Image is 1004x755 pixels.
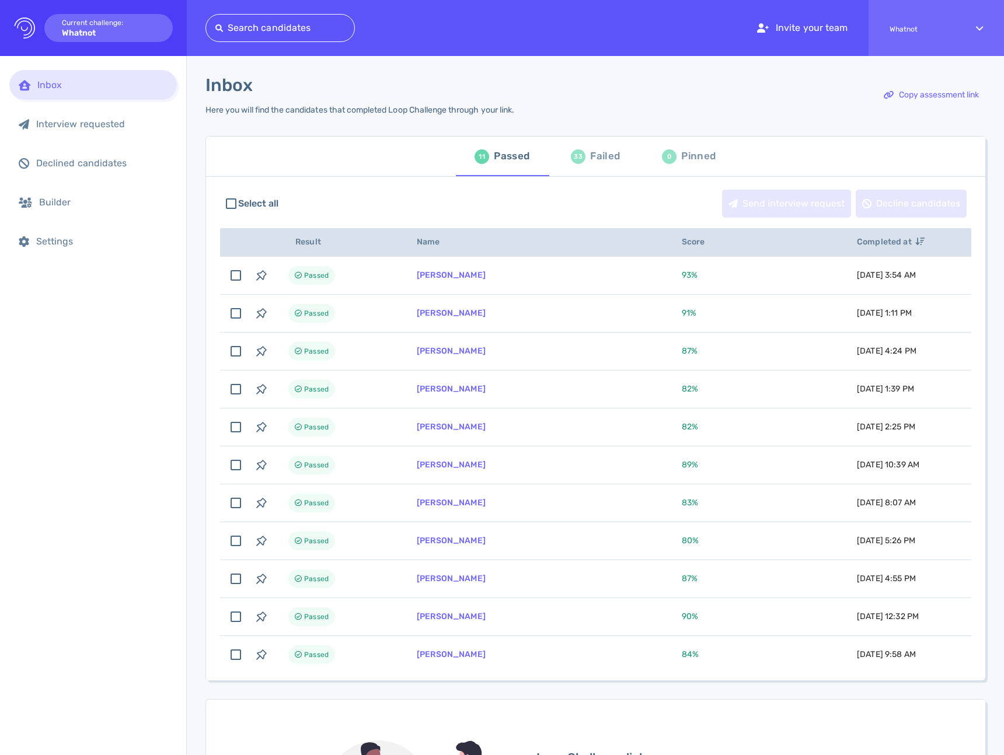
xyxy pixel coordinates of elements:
div: Copy assessment link [878,82,985,109]
div: Interview requested [36,118,168,130]
span: Passed [304,344,329,358]
span: 89 % [682,460,698,470]
span: Passed [304,268,329,282]
span: 82 % [682,384,698,394]
h1: Inbox [205,75,253,96]
a: [PERSON_NAME] [417,649,486,659]
a: [PERSON_NAME] [417,270,486,280]
a: [PERSON_NAME] [417,498,486,508]
div: Here you will find the candidates that completed Loop Challenge through your link. [205,105,514,115]
a: [PERSON_NAME] [417,384,486,394]
span: Passed [304,648,329,662]
div: Pinned [681,148,716,165]
span: [DATE] 1:39 PM [857,384,914,394]
button: Send interview request [722,190,851,218]
span: [DATE] 3:54 AM [857,270,916,280]
span: Passed [304,382,329,396]
span: Select all [238,197,279,211]
span: 84 % [682,649,699,659]
span: 93 % [682,270,698,280]
span: 90 % [682,611,698,621]
span: 80 % [682,536,699,546]
div: Passed [494,148,529,165]
div: Builder [39,197,168,208]
div: Failed [590,148,620,165]
a: [PERSON_NAME] [417,308,486,318]
button: Decline candidates [856,190,967,218]
span: 91 % [682,308,696,318]
button: Copy assessment link [877,81,985,109]
span: [DATE] 5:26 PM [857,536,915,546]
div: 33 [571,149,585,164]
div: Settings [36,236,168,247]
span: Completed at [857,237,925,247]
span: Passed [304,458,329,472]
span: Name [417,237,453,247]
span: [DATE] 8:07 AM [857,498,916,508]
span: Passed [304,534,329,548]
a: [PERSON_NAME] [417,611,486,621]
div: Declined candidates [36,158,168,169]
span: Passed [304,572,329,586]
span: 87 % [682,574,698,583]
a: [PERSON_NAME] [417,346,486,356]
div: Decline candidates [856,190,966,217]
span: Passed [304,610,329,624]
span: Passed [304,306,329,320]
div: 11 [475,149,489,164]
th: Result [274,228,403,257]
a: [PERSON_NAME] [417,574,486,583]
a: [PERSON_NAME] [417,422,486,432]
span: Whatnot [890,25,955,33]
span: Score [682,237,718,247]
span: [DATE] 1:11 PM [857,308,912,318]
span: [DATE] 9:58 AM [857,649,916,659]
span: 87 % [682,346,698,356]
a: [PERSON_NAME] [417,460,486,470]
span: [DATE] 4:24 PM [857,346,916,356]
span: Passed [304,420,329,434]
span: [DATE] 12:32 PM [857,611,919,621]
div: Send interview request [723,190,850,217]
div: 0 [662,149,677,164]
span: Passed [304,496,329,510]
a: [PERSON_NAME] [417,536,486,546]
span: [DATE] 2:25 PM [857,422,915,432]
span: 83 % [682,498,698,508]
span: 82 % [682,422,698,432]
span: [DATE] 4:55 PM [857,574,916,583]
div: Inbox [37,79,168,90]
span: [DATE] 10:39 AM [857,460,919,470]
